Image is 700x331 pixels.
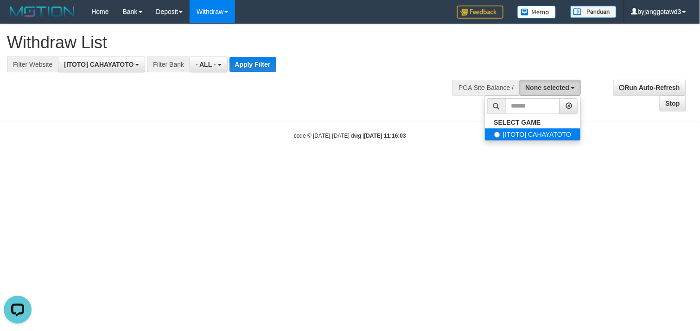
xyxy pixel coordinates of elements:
div: PGA Site Balance / [452,80,519,95]
input: [ITOTO] CAHAYATOTO [494,132,500,138]
b: SELECT GAME [494,119,541,126]
label: [ITOTO] CAHAYATOTO [485,128,581,140]
button: Open LiveChat chat widget [4,4,32,32]
a: Run Auto-Refresh [613,80,686,95]
a: SELECT GAME [485,116,581,128]
span: [ITOTO] CAHAYATOTO [64,61,134,68]
button: None selected [520,80,581,95]
button: - ALL - [190,57,227,72]
img: MOTION_logo.png [7,5,77,19]
div: Filter Website [7,57,58,72]
h1: Withdraw List [7,33,458,52]
img: panduan.png [570,6,617,18]
span: - ALL - [196,61,216,68]
button: Apply Filter [229,57,276,72]
a: Stop [660,95,686,111]
small: code © [DATE]-[DATE] dwg | [294,133,406,139]
img: Feedback.jpg [457,6,503,19]
span: None selected [526,84,570,91]
button: [ITOTO] CAHAYATOTO [58,57,145,72]
img: Button%20Memo.svg [517,6,556,19]
strong: [DATE] 11:16:03 [364,133,406,139]
div: Filter Bank [147,57,190,72]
